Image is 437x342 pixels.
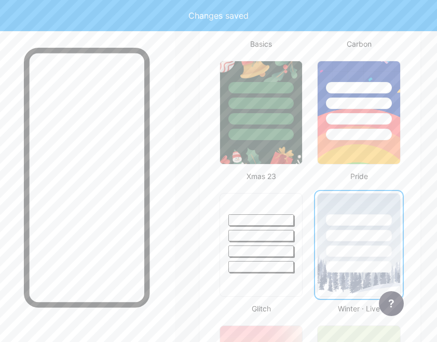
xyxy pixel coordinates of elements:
[314,171,404,182] div: Pride
[216,303,306,314] div: Glitch
[216,38,306,49] div: Basics
[216,171,306,182] div: Xmas 23
[188,9,249,22] div: Changes saved
[314,38,404,49] div: Carbon
[314,303,404,314] div: Winter · Live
